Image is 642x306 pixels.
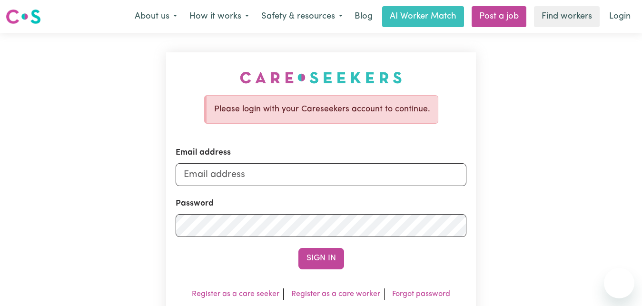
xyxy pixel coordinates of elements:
[291,290,380,298] a: Register as a care worker
[176,147,231,159] label: Email address
[214,103,430,116] p: Please login with your Careseekers account to continue.
[472,6,526,27] a: Post a job
[349,6,378,27] a: Blog
[392,290,450,298] a: Forgot password
[128,7,183,27] button: About us
[604,268,634,298] iframe: Button to launch messaging window
[176,163,466,186] input: Email address
[176,197,214,210] label: Password
[382,6,464,27] a: AI Worker Match
[6,6,41,28] a: Careseekers logo
[192,290,279,298] a: Register as a care seeker
[6,8,41,25] img: Careseekers logo
[603,6,636,27] a: Login
[298,248,344,269] button: Sign In
[255,7,349,27] button: Safety & resources
[534,6,600,27] a: Find workers
[183,7,255,27] button: How it works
